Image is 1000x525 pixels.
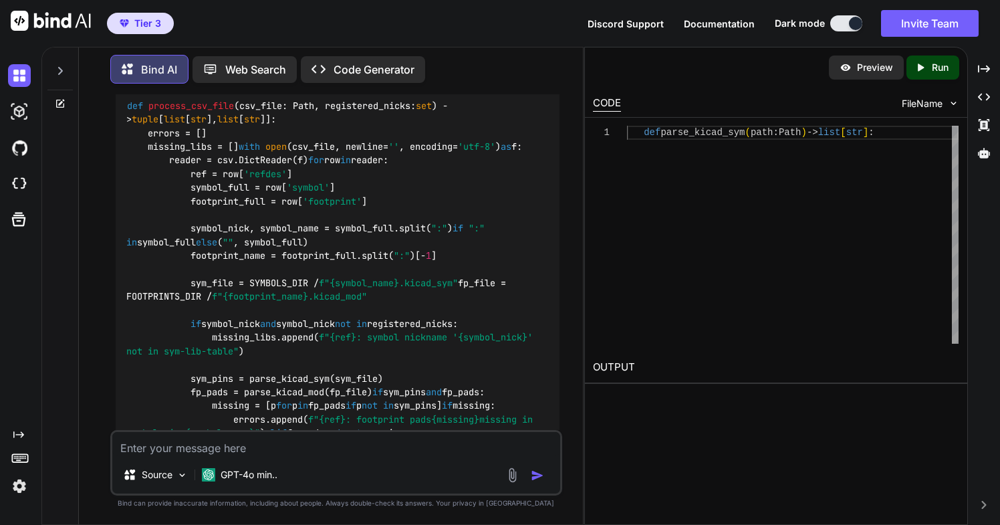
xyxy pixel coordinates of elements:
span: [ [840,127,846,138]
img: Pick Models [176,469,188,481]
span: for [308,154,324,167]
p: Bind can provide inaccurate information, including about people. Always double-check its answers.... [110,498,562,508]
span: path [751,127,773,138]
span: in [297,400,308,412]
span: not [335,318,351,330]
span: str [846,127,863,138]
span: in [126,236,137,248]
span: ) [801,127,807,138]
span: -> [807,127,818,138]
span: as [501,140,511,152]
span: Tier 3 [134,17,161,30]
span: {symbol_name} [330,277,399,289]
span: list [217,114,239,126]
span: : [868,127,874,138]
img: darkChat [8,64,31,87]
img: chevron down [948,98,959,109]
span: Discord Support [588,18,664,29]
span: 1 [426,249,431,261]
img: cloudideIcon [8,173,31,195]
button: premiumTier 3 [107,13,174,34]
img: GPT-4o mini [202,468,215,482]
span: in [383,400,394,412]
span: {ref} [319,413,346,425]
span: csv_file: Path, registered_nicks: [239,100,432,112]
span: f" : footprint pads missing in symbol pins " [126,413,538,439]
code: ( ) -> [ [ ], [ ]]: errors = [] missing_libs = [] (csv_file, newline= , encoding= ) f: reader = c... [126,99,538,467]
span: '' [388,140,399,152]
span: ":" [394,249,410,261]
button: Discord Support [588,17,664,31]
span: in [340,154,351,167]
span: 'utf-8' [458,140,495,152]
button: Documentation [684,17,755,31]
div: CODE [593,96,621,112]
span: def [127,100,143,112]
span: tuple [132,114,158,126]
button: Invite Team [881,10,979,37]
span: open [265,140,287,152]
img: premium [120,19,129,27]
span: ( [745,127,750,138]
span: def [644,127,660,138]
span: not [346,427,362,439]
p: Web Search [225,62,286,78]
img: Bind AI [11,11,91,31]
span: parse_kicad_sym [660,127,745,138]
p: Source [142,468,172,482]
span: str [244,114,260,126]
span: process_csv_file [148,100,234,112]
span: elif [265,427,287,439]
span: else [196,236,217,248]
p: GPT-4o min.. [221,468,277,482]
img: darkAi-studio [8,100,31,123]
span: not [362,400,378,412]
span: and [260,318,276,330]
img: preview [840,62,852,74]
span: if [346,400,356,412]
img: githubDark [8,136,31,159]
span: 'symbol' [287,182,330,194]
span: f" : symbol nickname ' ' not in sym-lib-table" [126,332,538,357]
img: icon [531,469,544,482]
p: Code Generator [334,62,414,78]
span: 'footprint' [303,195,362,207]
span: f" .kicad_sym" [319,277,458,289]
span: Path [779,127,801,138]
h2: OUTPUT [585,352,967,383]
span: "" [223,236,233,248]
span: if [453,223,463,235]
p: Preview [857,61,893,74]
span: list [818,127,841,138]
span: ":" [431,223,447,235]
span: for [276,400,292,412]
img: attachment [505,467,520,483]
p: Bind AI [141,62,177,78]
span: {symbol_nick} [458,332,527,344]
span: ":" [469,223,485,235]
span: f" .kicad_mod" [212,291,367,303]
span: set [416,100,432,112]
span: : [773,127,778,138]
span: 'refdes' [244,168,287,180]
span: FileName [902,97,943,110]
span: ] [863,127,868,138]
span: if [372,386,383,398]
span: list [164,114,185,126]
span: {footprint_name} [223,291,308,303]
span: in [356,318,367,330]
span: and [426,386,442,398]
span: {symbol_name} [185,427,255,439]
span: str [191,114,207,126]
span: {ref} [330,332,356,344]
span: if [191,318,201,330]
img: settings [8,475,31,498]
span: with [239,140,260,152]
p: Run [932,61,949,74]
span: Dark mode [775,17,825,30]
span: {missing} [431,413,479,425]
div: 1 [593,126,610,140]
span: if [442,400,453,412]
span: Documentation [684,18,755,29]
span: and [324,427,340,439]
